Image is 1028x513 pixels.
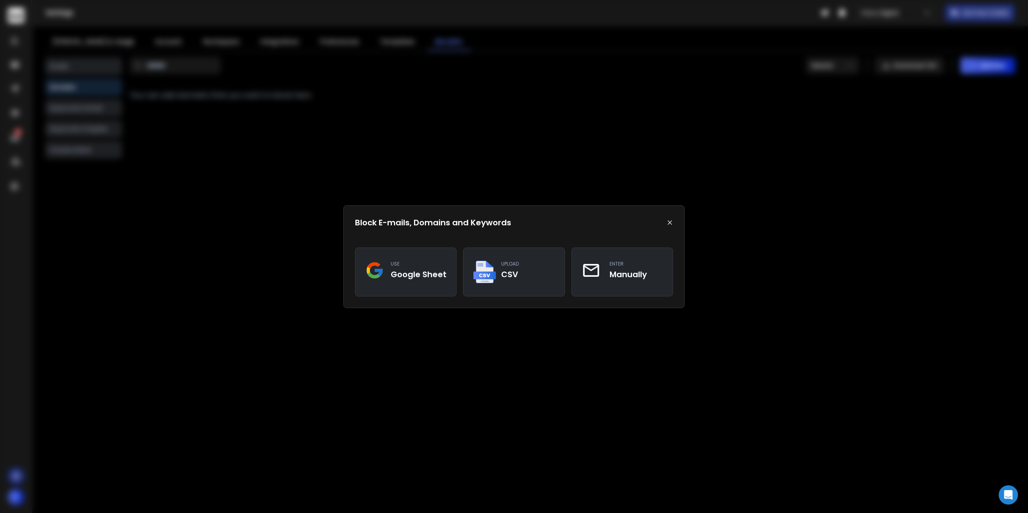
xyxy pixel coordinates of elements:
h1: Block E-mails, Domains and Keywords [355,217,511,228]
p: upload [501,261,519,267]
h3: CSV [501,269,519,280]
h3: Manually [610,269,647,280]
p: enter [610,261,647,267]
div: Open Intercom Messenger [999,485,1018,505]
h3: Google Sheet [391,269,447,280]
p: use [391,261,447,267]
